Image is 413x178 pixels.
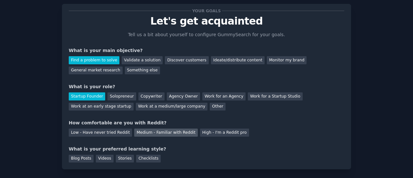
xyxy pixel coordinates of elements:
[138,92,165,100] div: Copywriter
[167,92,200,100] div: Agency Owner
[248,92,302,100] div: Work for a Startup Studio
[136,155,161,163] div: Checklists
[134,129,197,137] div: Medium - Familiar with Reddit
[96,155,114,163] div: Videos
[107,92,136,100] div: Solopreneur
[69,67,123,75] div: General market research
[191,7,222,14] span: Your goals
[136,103,207,111] div: Work at a medium/large company
[69,155,94,163] div: Blog Posts
[69,83,344,90] div: What is your role?
[210,103,226,111] div: Other
[125,67,160,75] div: Something else
[69,103,134,111] div: Work at an early stage startup
[122,56,163,64] div: Validate a solution
[211,56,265,64] div: Ideate/distribute content
[165,56,208,64] div: Discover customers
[125,31,288,38] p: Tell us a bit about yourself to configure GummySearch for your goals.
[200,129,249,137] div: High - I'm a Reddit pro
[69,120,344,126] div: How comfortable are you with Reddit?
[202,92,246,100] div: Work for an Agency
[69,16,344,27] p: Let's get acquainted
[69,92,105,100] div: Startup Founder
[69,56,119,64] div: Find a problem to solve
[69,47,344,54] div: What is your main objective?
[116,155,134,163] div: Stories
[69,146,344,152] div: What is your preferred learning style?
[267,56,307,64] div: Monitor my brand
[69,129,132,137] div: Low - Have never tried Reddit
